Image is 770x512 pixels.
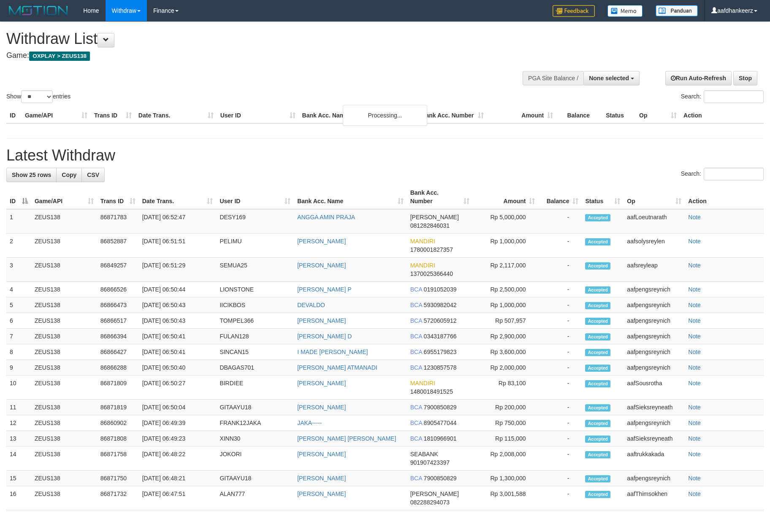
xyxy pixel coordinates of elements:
[297,490,346,497] a: [PERSON_NAME]
[299,108,418,123] th: Bank Acc. Name
[585,404,610,411] span: Accepted
[139,234,217,258] td: [DATE] 06:51:51
[6,108,22,123] th: ID
[473,447,539,471] td: Rp 2,008,000
[139,344,217,360] td: [DATE] 06:50:41
[688,490,701,497] a: Note
[523,71,583,85] div: PGA Site Balance /
[31,185,97,209] th: Game/API: activate to sort column ascending
[297,302,325,308] a: DEVALDO
[688,286,701,293] a: Note
[139,360,217,376] td: [DATE] 06:50:40
[6,185,31,209] th: ID: activate to sort column descending
[31,431,97,447] td: ZEUS138
[424,475,457,482] span: Copy 7900850829 to clipboard
[685,185,764,209] th: Action
[585,333,610,340] span: Accepted
[624,282,685,297] td: aafpengsreynich
[473,297,539,313] td: Rp 1,000,000
[139,400,217,415] td: [DATE] 06:50:04
[97,282,139,297] td: 86866526
[297,333,352,340] a: [PERSON_NAME] D
[424,286,457,293] span: Copy 0191052039 to clipboard
[538,486,582,510] td: -
[31,360,97,376] td: ZEUS138
[410,333,422,340] span: BCA
[410,364,422,371] span: BCA
[22,108,91,123] th: Game/API
[216,471,294,486] td: GITAAYU18
[410,490,459,497] span: [PERSON_NAME]
[139,258,217,282] td: [DATE] 06:51:29
[410,349,422,355] span: BCA
[139,471,217,486] td: [DATE] 06:48:21
[139,185,217,209] th: Date Trans.: activate to sort column ascending
[585,365,610,372] span: Accepted
[538,258,582,282] td: -
[31,234,97,258] td: ZEUS138
[6,297,31,313] td: 5
[216,313,294,329] td: TOMPEL366
[216,185,294,209] th: User ID: activate to sort column ascending
[97,185,139,209] th: Trans ID: activate to sort column ascending
[31,282,97,297] td: ZEUS138
[6,313,31,329] td: 6
[31,209,97,234] td: ZEUS138
[139,486,217,510] td: [DATE] 06:47:51
[473,344,539,360] td: Rp 3,600,000
[410,317,422,324] span: BCA
[410,435,422,442] span: BCA
[624,360,685,376] td: aafpengsreynich
[216,486,294,510] td: ALAN777
[473,258,539,282] td: Rp 2,117,000
[733,71,757,85] a: Stop
[31,329,97,344] td: ZEUS138
[97,344,139,360] td: 86866427
[656,5,698,16] img: panduan.png
[410,475,422,482] span: BCA
[424,435,457,442] span: Copy 1810966901 to clipboard
[410,238,435,245] span: MANDIRI
[688,262,701,269] a: Note
[97,471,139,486] td: 86871750
[410,246,453,253] span: Copy 1780001827357 to clipboard
[538,471,582,486] td: -
[343,105,427,126] div: Processing...
[538,400,582,415] td: -
[585,420,610,427] span: Accepted
[216,258,294,282] td: SEMUA25
[216,376,294,400] td: BIRDIEE
[688,451,701,458] a: Note
[6,52,505,60] h4: Game:
[538,431,582,447] td: -
[31,400,97,415] td: ZEUS138
[585,286,610,294] span: Accepted
[216,447,294,471] td: JOKORI
[31,297,97,313] td: ZEUS138
[473,185,539,209] th: Amount: activate to sort column ascending
[6,486,31,510] td: 16
[636,108,680,123] th: Op
[538,234,582,258] td: -
[97,209,139,234] td: 86871783
[424,404,457,411] span: Copy 7900850829 to clipboard
[585,475,610,482] span: Accepted
[538,313,582,329] td: -
[473,400,539,415] td: Rp 200,000
[473,471,539,486] td: Rp 1,300,000
[624,376,685,400] td: aafSousrotha
[91,108,135,123] th: Trans ID
[704,90,764,103] input: Search:
[6,30,505,47] h1: Withdraw List
[602,108,636,123] th: Status
[6,376,31,400] td: 10
[688,475,701,482] a: Note
[624,415,685,431] td: aafpengsreynich
[6,90,70,103] label: Show entries
[688,333,701,340] a: Note
[538,329,582,344] td: -
[410,388,453,395] span: Copy 1480018491525 to clipboard
[688,404,701,411] a: Note
[297,404,346,411] a: [PERSON_NAME]
[297,317,346,324] a: [PERSON_NAME]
